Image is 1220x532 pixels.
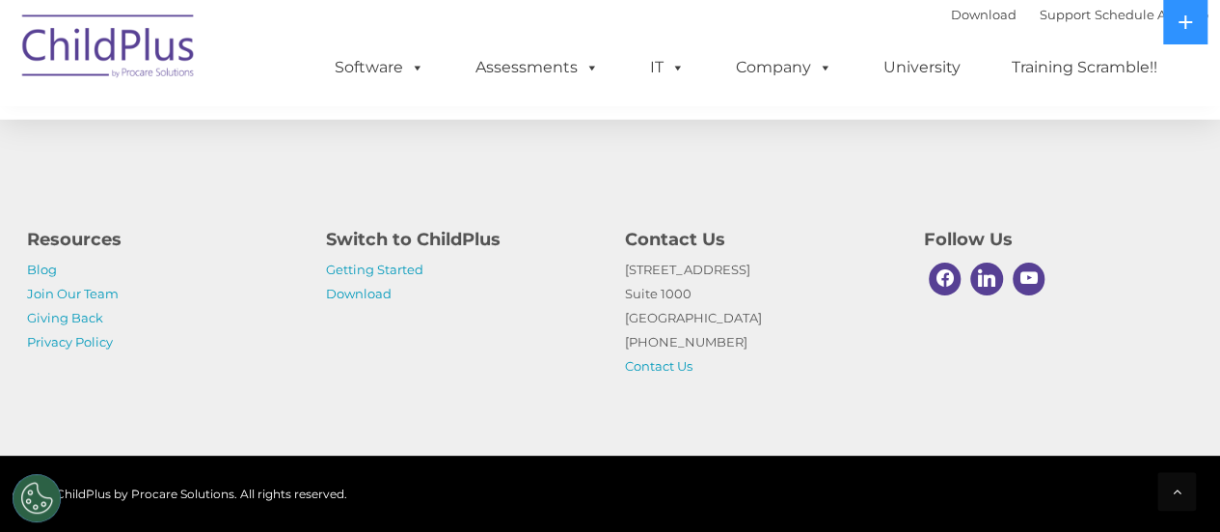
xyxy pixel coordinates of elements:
a: Getting Started [326,262,423,277]
img: ChildPlus by Procare Solutions [13,1,205,98]
a: IT [631,48,704,87]
a: Schedule A Demo [1095,7,1208,22]
a: University [864,48,980,87]
a: Software [315,48,444,87]
h4: Contact Us [625,226,895,253]
a: Assessments [456,48,618,87]
a: Facebook [924,258,966,300]
h4: Switch to ChildPlus [326,226,596,253]
a: Blog [27,262,57,277]
a: Download [326,286,392,301]
p: [STREET_ADDRESS] Suite 1000 [GEOGRAPHIC_DATA] [PHONE_NUMBER] [625,258,895,378]
a: Support [1040,7,1091,22]
h4: Follow Us [924,226,1194,253]
a: Youtube [1008,258,1050,300]
a: Download [951,7,1017,22]
a: Privacy Policy [27,334,113,350]
a: Training Scramble!! [992,48,1177,87]
span: Last name [268,127,327,142]
h4: Resources [27,226,297,253]
a: Contact Us [625,358,692,374]
a: Join Our Team [27,286,119,301]
a: Linkedin [965,258,1008,300]
button: Cookies Settings [13,474,61,522]
a: Company [717,48,852,87]
font: | [951,7,1208,22]
a: Giving Back [27,310,103,325]
span: Phone number [268,207,350,221]
span: © 2025 ChildPlus by Procare Solutions. All rights reserved. [13,487,347,501]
